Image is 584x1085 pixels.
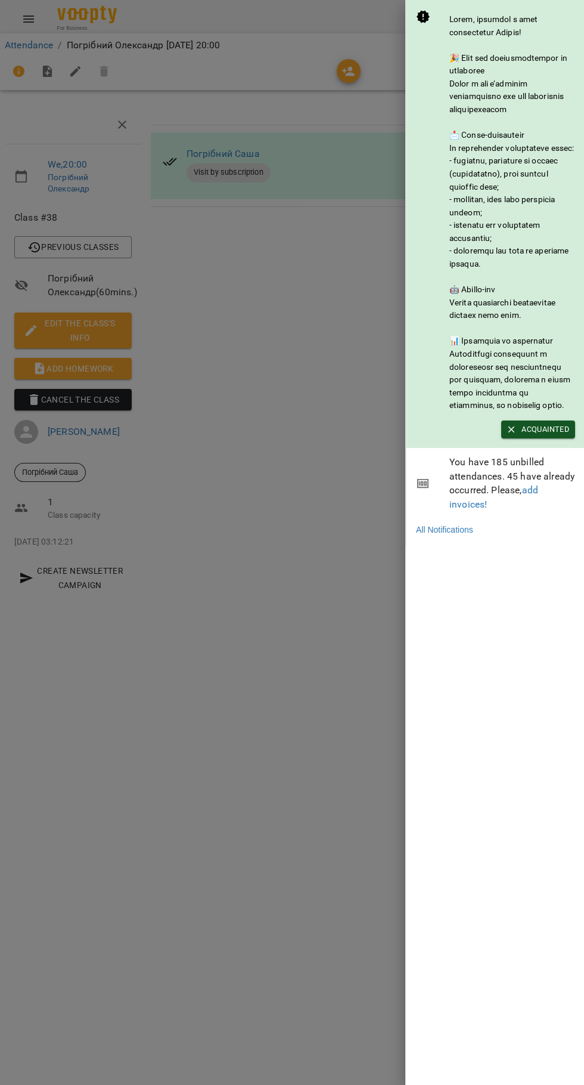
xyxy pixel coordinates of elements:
button: Acquainted [501,421,575,438]
a: add invoices! [449,484,538,510]
span: You have 185 unbilled attendances. 45 have already occurred. Please, [449,455,575,511]
div: Lorem, ipsumdol s amet consectetur Adipis! 🎉 Elit sed doeiusmodtempor in utlaboree Dolor m ali e’... [449,13,575,412]
span: Acquainted [507,423,569,436]
a: All Notifications [416,524,473,536]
